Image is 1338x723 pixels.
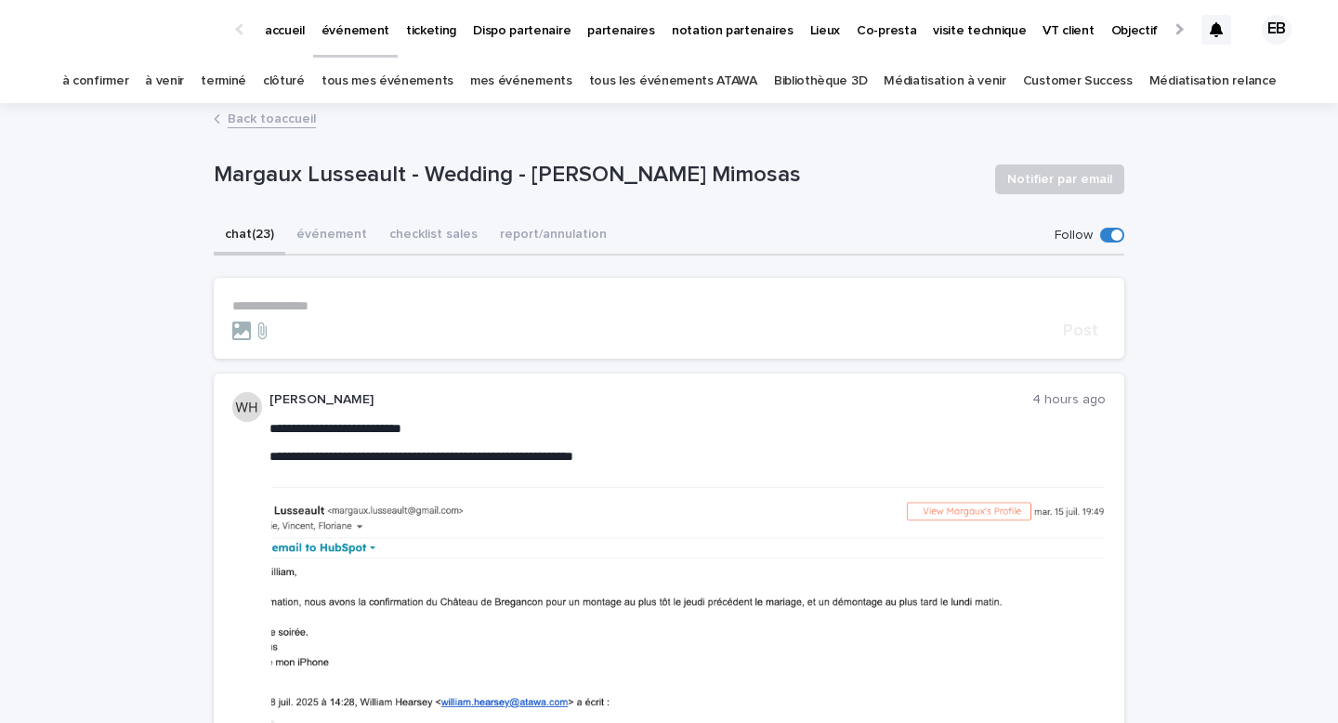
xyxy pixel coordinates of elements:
[589,59,757,103] a: tous les événements ATAWA
[214,217,285,256] button: chat (23)
[378,217,489,256] button: checklist sales
[285,217,378,256] button: événement
[214,162,980,189] p: Margaux Lusseault - Wedding - [PERSON_NAME] Mimosas
[1063,322,1098,339] span: Post
[1262,15,1292,45] div: EB
[62,59,129,103] a: à confirmer
[321,59,453,103] a: tous mes événements
[489,217,618,256] button: report/annulation
[1023,59,1133,103] a: Customer Success
[1032,392,1106,408] p: 4 hours ago
[1149,59,1277,103] a: Médiatisation relance
[1056,322,1106,339] button: Post
[995,164,1124,194] button: Notifier par email
[228,107,316,128] a: Back toaccueil
[263,59,305,103] a: clôturé
[201,59,246,103] a: terminé
[1055,228,1093,243] p: Follow
[1007,170,1112,189] span: Notifier par email
[37,11,217,48] img: Ls34BcGeRexTGTNfXpUC
[145,59,184,103] a: à venir
[269,392,1032,408] p: [PERSON_NAME]
[470,59,572,103] a: mes événements
[884,59,1006,103] a: Médiatisation à venir
[774,59,867,103] a: Bibliothèque 3D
